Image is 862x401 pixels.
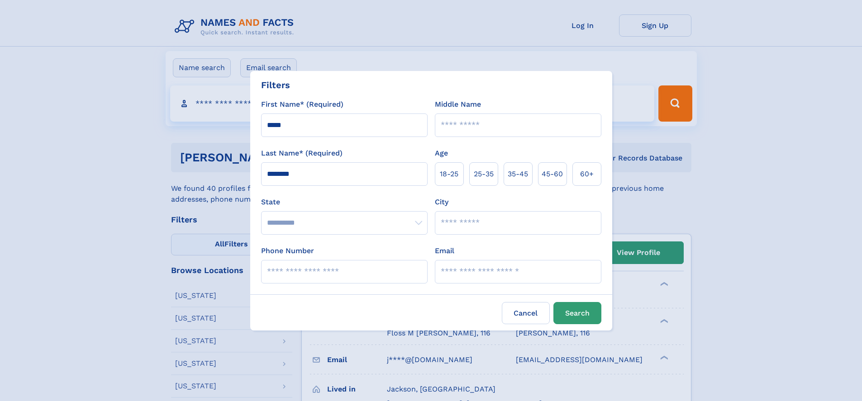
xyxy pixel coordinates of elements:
[580,169,594,179] span: 60+
[553,302,601,324] button: Search
[542,169,563,179] span: 45‑60
[435,148,448,159] label: Age
[261,245,314,256] label: Phone Number
[508,169,528,179] span: 35‑45
[261,148,343,159] label: Last Name* (Required)
[474,169,494,179] span: 25‑35
[261,99,343,110] label: First Name* (Required)
[440,169,458,179] span: 18‑25
[261,197,428,208] label: State
[435,99,481,110] label: Middle Name
[502,302,550,324] label: Cancel
[435,197,448,208] label: City
[435,245,454,256] label: Email
[261,78,290,92] div: Filters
